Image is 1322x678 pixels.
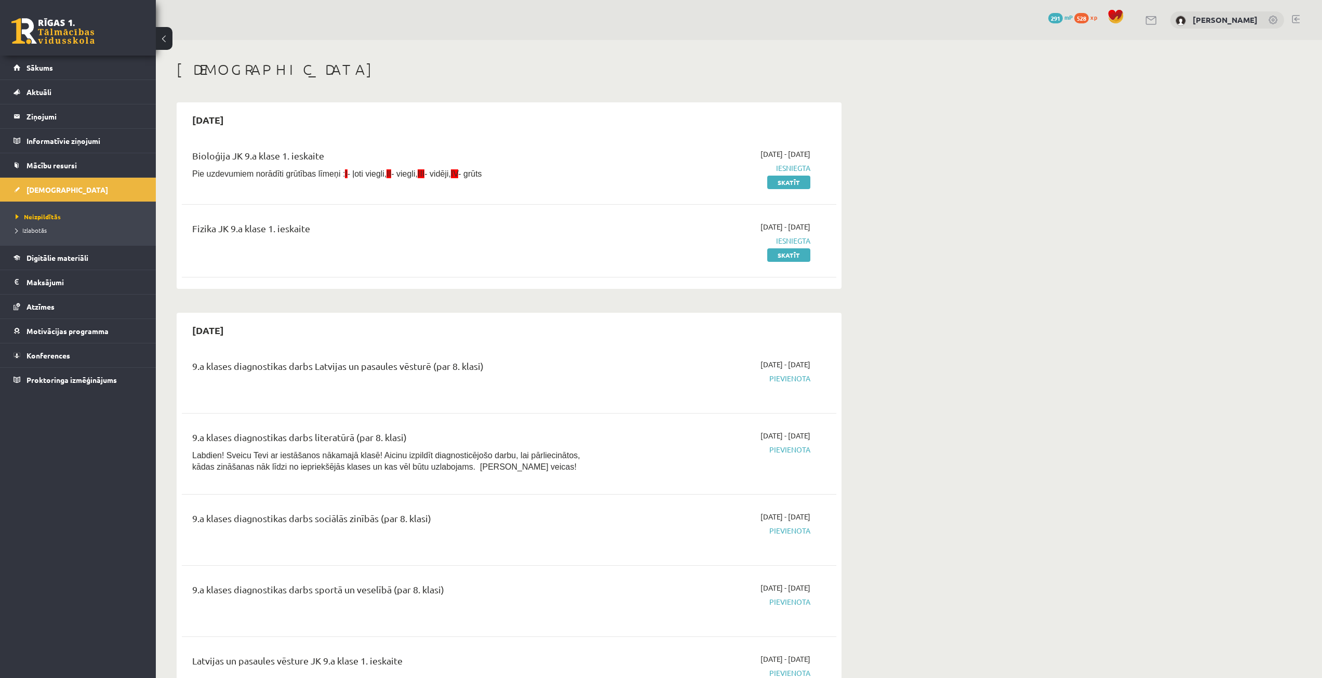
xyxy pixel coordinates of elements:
[14,343,143,367] a: Konferences
[760,582,810,593] span: [DATE] - [DATE]
[192,149,599,168] div: Bioloģija JK 9.a klase 1. ieskaite
[14,153,143,177] a: Mācību resursi
[615,596,810,607] span: Pievienota
[14,129,143,153] a: Informatīvie ziņojumi
[192,451,580,471] span: Labdien! Sveicu Tevi ar iestāšanos nākamajā klasē! Aicinu izpildīt diagnosticējošo darbu, lai pār...
[26,129,143,153] legend: Informatīvie ziņojumi
[192,221,599,241] div: Fizika JK 9.a klase 1. ieskaite
[182,318,234,342] h2: [DATE]
[26,253,88,262] span: Digitālie materiāli
[182,108,234,132] h2: [DATE]
[26,351,70,360] span: Konferences
[451,169,458,178] span: IV
[615,163,810,174] span: Iesniegta
[14,178,143,202] a: [DEMOGRAPHIC_DATA]
[1074,13,1102,21] a: 528 xp
[26,302,55,311] span: Atzīmes
[1074,13,1089,23] span: 528
[192,430,599,449] div: 9.a klases diagnostikas darbs literatūrā (par 8. klasi)
[177,61,842,78] h1: [DEMOGRAPHIC_DATA]
[14,80,143,104] a: Aktuāli
[26,87,51,97] span: Aktuāli
[615,235,810,246] span: Iesniegta
[192,359,599,378] div: 9.a klases diagnostikas darbs Latvijas un pasaules vēsturē (par 8. klasi)
[418,169,424,178] span: III
[14,295,143,318] a: Atzīmes
[615,525,810,536] span: Pievienota
[14,368,143,392] a: Proktoringa izmēģinājums
[1090,13,1097,21] span: xp
[14,104,143,128] a: Ziņojumi
[615,444,810,455] span: Pievienota
[1048,13,1063,23] span: 291
[16,225,145,235] a: Izlabotās
[760,221,810,232] span: [DATE] - [DATE]
[16,226,47,234] span: Izlabotās
[16,212,145,221] a: Neizpildītās
[192,511,599,530] div: 9.a klases diagnostikas darbs sociālās zinībās (par 8. klasi)
[14,246,143,270] a: Digitālie materiāli
[192,169,482,178] span: Pie uzdevumiem norādīti grūtības līmeņi : - ļoti viegli, - viegli, - vidēji, - grūts
[26,270,143,294] legend: Maksājumi
[760,511,810,522] span: [DATE] - [DATE]
[386,169,391,178] span: II
[760,430,810,441] span: [DATE] - [DATE]
[26,326,109,336] span: Motivācijas programma
[760,359,810,370] span: [DATE] - [DATE]
[26,375,117,384] span: Proktoringa izmēģinājums
[26,104,143,128] legend: Ziņojumi
[192,654,599,673] div: Latvijas un pasaules vēsture JK 9.a klase 1. ieskaite
[11,18,95,44] a: Rīgas 1. Tālmācības vidusskola
[767,176,810,189] a: Skatīt
[26,63,53,72] span: Sākums
[14,270,143,294] a: Maksājumi
[14,56,143,79] a: Sākums
[26,185,108,194] span: [DEMOGRAPHIC_DATA]
[16,212,61,221] span: Neizpildītās
[192,582,599,602] div: 9.a klases diagnostikas darbs sportā un veselībā (par 8. klasi)
[26,161,77,170] span: Mācību resursi
[760,654,810,664] span: [DATE] - [DATE]
[760,149,810,159] span: [DATE] - [DATE]
[1193,15,1258,25] a: [PERSON_NAME]
[615,373,810,384] span: Pievienota
[1064,13,1073,21] span: mP
[345,169,347,178] span: I
[14,319,143,343] a: Motivācijas programma
[1048,13,1073,21] a: 291 mP
[1176,16,1186,26] img: Alekss Kozlovskis
[767,248,810,262] a: Skatīt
